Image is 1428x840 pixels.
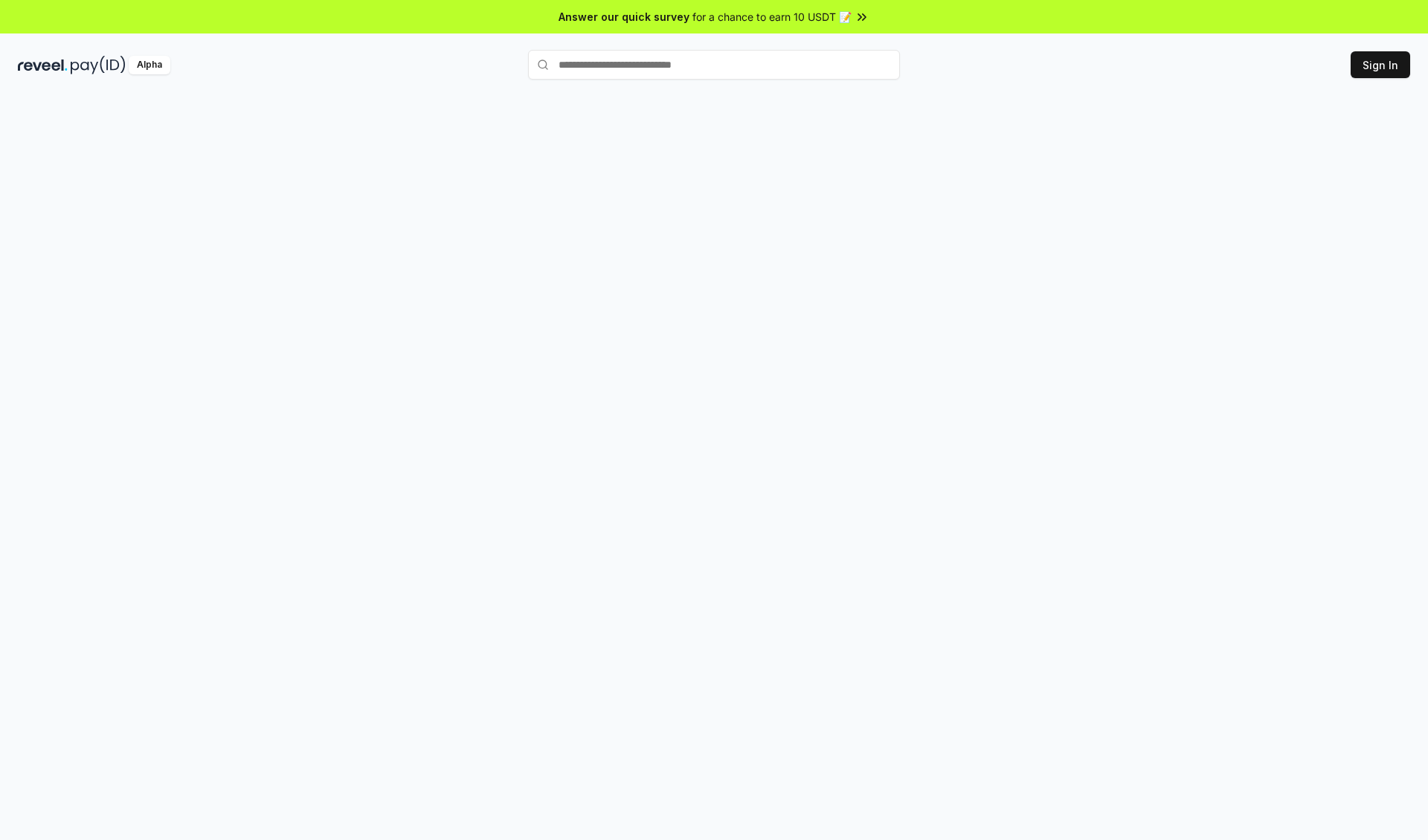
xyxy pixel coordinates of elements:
span: for a chance to earn 10 USDT 📝 [692,9,852,25]
img: reveel_dark [18,56,68,74]
div: Alpha [129,56,170,74]
img: pay_id [71,56,126,74]
span: Answer our quick survey [559,9,689,25]
button: Sign In [1351,51,1410,78]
